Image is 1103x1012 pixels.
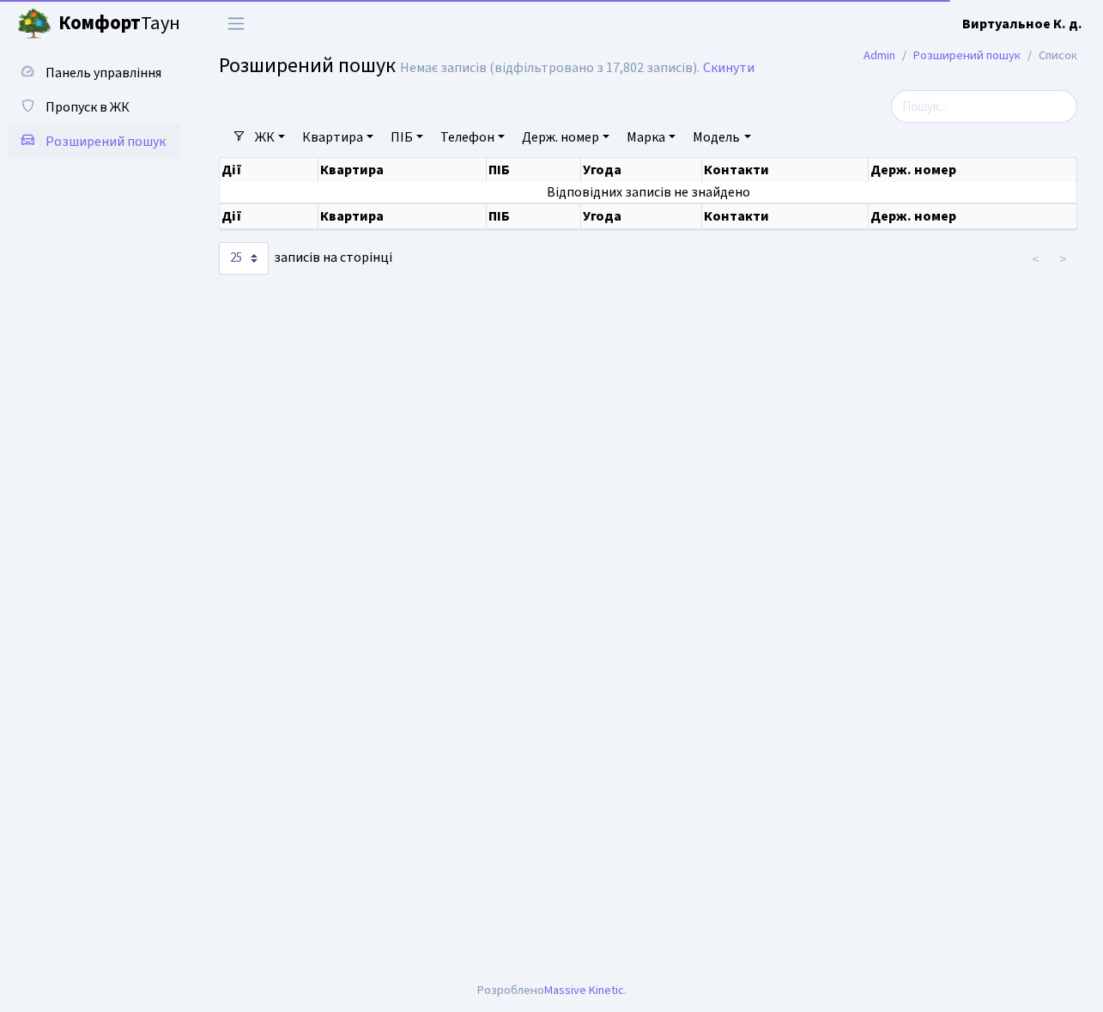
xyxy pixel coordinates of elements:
[248,123,292,152] a: ЖК
[869,203,1077,229] th: Держ. номер
[703,60,755,76] a: Скинути
[581,158,702,182] th: Угода
[686,123,757,152] a: Модель
[318,158,486,182] th: Квартира
[891,90,1077,123] input: Пошук...
[515,123,616,152] a: Держ. номер
[220,158,318,182] th: Дії
[400,60,700,76] div: Немає записів (відфільтровано з 17,802 записів).
[58,9,141,37] b: Комфорт
[9,56,180,90] a: Панель управління
[384,123,430,152] a: ПІБ
[838,38,1103,74] nav: breadcrumb
[620,123,682,152] a: Марка
[702,203,869,229] th: Контакти
[219,242,392,275] label: записів на сторінці
[215,9,258,38] button: Переключити навігацію
[219,242,269,275] select: записів на сторінці
[1021,46,1077,65] li: Список
[702,158,869,182] th: Контакти
[58,9,180,39] span: Таун
[17,7,52,41] img: logo.png
[913,46,1021,64] a: Розширений пошук
[295,123,380,152] a: Квартира
[487,203,581,229] th: ПІБ
[962,15,1082,33] b: Виртуальное К. д.
[220,203,318,229] th: Дії
[45,98,130,117] span: Пропуск в ЖК
[433,123,512,152] a: Телефон
[9,90,180,124] a: Пропуск в ЖК
[581,203,702,229] th: Угода
[219,51,396,81] span: Розширений пошук
[9,124,180,159] a: Розширений пошук
[487,158,581,182] th: ПІБ
[45,132,166,151] span: Розширений пошук
[962,14,1082,34] a: Виртуальное К. д.
[544,981,624,999] a: Massive Kinetic
[864,46,895,64] a: Admin
[477,981,627,1000] div: Розроблено .
[45,64,161,82] span: Панель управління
[220,182,1077,203] td: Відповідних записів не знайдено
[318,203,486,229] th: Квартира
[869,158,1077,182] th: Держ. номер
